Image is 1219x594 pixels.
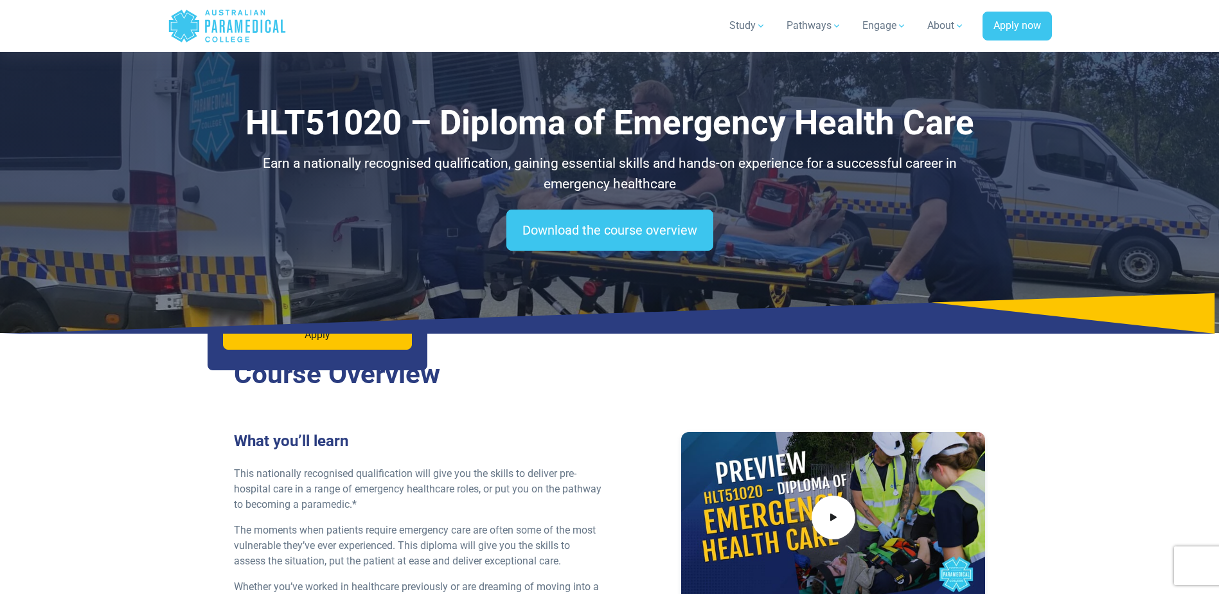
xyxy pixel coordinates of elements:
p: The moments when patients require emergency care are often some of the most vulnerable they’ve ev... [234,523,602,569]
a: Pathways [779,8,850,44]
a: Apply now [983,12,1052,41]
p: Earn a nationally recognised qualification, gaining essential skills and hands-on experience for ... [234,154,986,194]
a: Engage [855,8,914,44]
a: Study [722,8,774,44]
a: About [920,8,972,44]
h2: Course Overview [234,358,986,391]
a: Australian Paramedical College [168,5,287,47]
h3: What you’ll learn [234,432,602,451]
h1: HLT51020 – Diploma of Emergency Health Care [234,103,986,143]
a: Download the course overview [506,210,713,251]
p: This nationally recognised qualification will give you the skills to deliver pre-hospital care in... [234,466,602,512]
